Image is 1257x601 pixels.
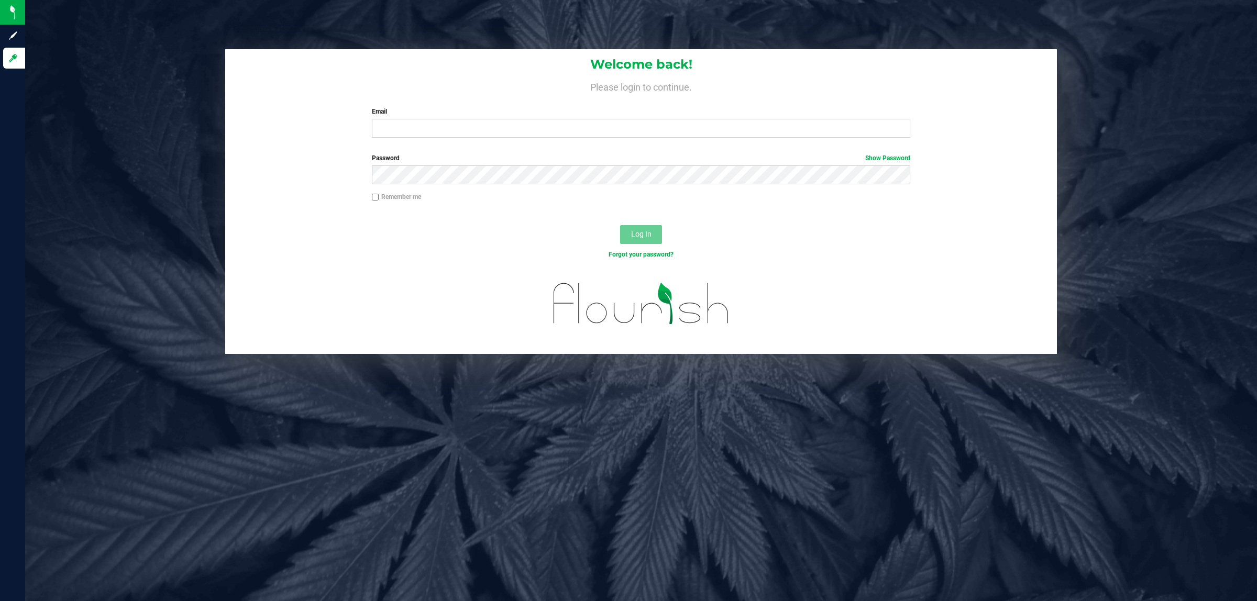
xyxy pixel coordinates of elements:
input: Remember me [372,194,379,201]
img: flourish_logo.svg [537,270,745,337]
inline-svg: Log in [8,53,18,63]
span: Password [372,154,400,162]
a: Show Password [865,154,910,162]
inline-svg: Sign up [8,30,18,41]
h1: Welcome back! [225,58,1057,71]
h4: Please login to continue. [225,80,1057,92]
label: Remember me [372,192,421,202]
label: Email [372,107,911,116]
a: Forgot your password? [609,251,674,258]
button: Log In [620,225,662,244]
span: Log In [631,230,652,238]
